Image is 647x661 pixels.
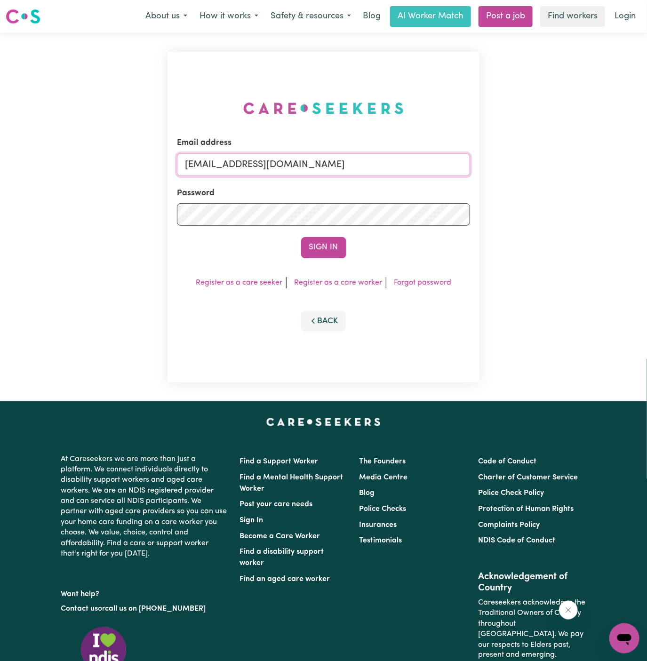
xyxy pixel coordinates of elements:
[61,605,98,613] a: Contact us
[177,187,215,199] label: Password
[478,489,544,497] a: Police Check Policy
[609,6,641,27] a: Login
[478,571,586,594] h2: Acknowledgement of Country
[61,450,229,563] p: At Careseekers we are more than just a platform. We connect individuals directly to disability su...
[357,6,386,27] a: Blog
[478,537,555,544] a: NDIS Code of Conduct
[359,489,375,497] a: Blog
[478,458,536,465] a: Code of Conduct
[177,137,232,149] label: Email address
[301,311,346,332] button: Back
[266,418,381,426] a: Careseekers home page
[240,458,319,465] a: Find a Support Worker
[105,605,206,613] a: call us on [PHONE_NUMBER]
[540,6,605,27] a: Find workers
[301,237,346,258] button: Sign In
[177,153,471,176] input: Email address
[394,279,451,287] a: Forgot password
[478,474,578,481] a: Charter of Customer Service
[193,7,264,26] button: How it works
[479,6,533,27] a: Post a job
[6,7,57,14] span: Need any help?
[478,505,574,513] a: Protection of Human Rights
[139,7,193,26] button: About us
[61,600,229,618] p: or
[609,623,639,653] iframe: Button to launch messaging window
[240,501,313,508] a: Post your care needs
[359,505,406,513] a: Police Checks
[359,474,407,481] a: Media Centre
[240,575,330,583] a: Find an aged care worker
[478,521,540,529] a: Complaints Policy
[390,6,471,27] a: AI Worker Match
[240,548,324,567] a: Find a disability support worker
[359,521,397,529] a: Insurances
[6,6,40,27] a: Careseekers logo
[6,8,40,25] img: Careseekers logo
[240,517,264,524] a: Sign In
[359,458,406,465] a: The Founders
[240,533,320,540] a: Become a Care Worker
[294,279,382,287] a: Register as a care worker
[359,537,402,544] a: Testimonials
[240,474,343,493] a: Find a Mental Health Support Worker
[196,279,282,287] a: Register as a care seeker
[264,7,357,26] button: Safety & resources
[61,585,229,599] p: Want help?
[559,601,578,620] iframe: Close message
